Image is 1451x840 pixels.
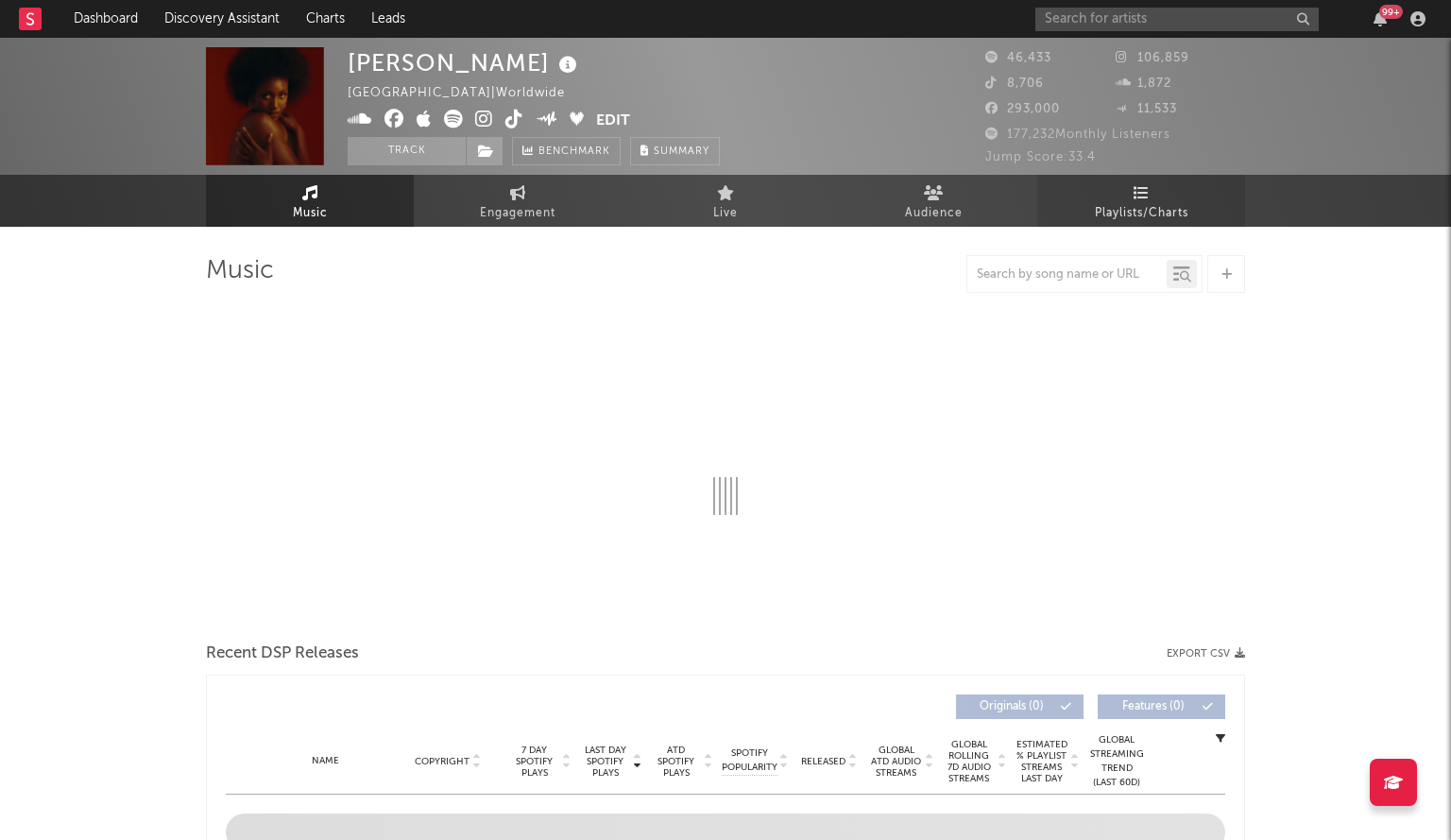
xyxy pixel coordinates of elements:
span: Features ( 0 ) [1110,701,1197,712]
a: Audience [829,175,1037,227]
span: Benchmark [538,141,610,163]
span: Last Day Spotify Plays [580,745,630,779]
span: ATD Spotify Plays [651,745,701,779]
span: Audience [905,202,963,225]
span: 8,706 [985,77,1044,90]
span: 177,232 Monthly Listeners [985,129,1170,141]
button: Summary [630,137,720,165]
a: Live [622,175,829,227]
div: Global Streaming Trend (Last 60D) [1088,733,1145,790]
a: Benchmark [512,137,621,165]
span: Music [293,202,328,225]
span: Released [801,756,845,767]
span: 11,533 [1116,103,1177,115]
span: Global ATD Audio Streams [870,745,922,779]
span: Estimated % Playlist Streams Last Day [1016,739,1067,784]
span: 7 Day Spotify Plays [509,745,559,779]
span: 46,433 [985,52,1051,64]
div: Name [264,754,387,768]
span: Live [713,202,738,225]
span: 1,872 [1116,77,1171,90]
button: Features(0) [1098,694,1225,719]
span: Spotify Popularity [722,746,777,775]
span: 106,859 [1116,52,1189,64]
a: Playlists/Charts [1037,175,1245,227]
span: Summary [654,146,709,157]
button: 99+ [1374,11,1387,26]
input: Search for artists [1035,8,1319,31]
input: Search by song name or URL [967,267,1167,283]
span: Copyright [415,756,469,767]
span: Engagement [480,202,555,225]
div: 99 + [1379,5,1403,19]
button: Edit [596,110,630,133]
span: Global Rolling 7D Audio Streams [943,739,995,784]
button: Originals(0) [956,694,1084,719]
a: Engagement [414,175,622,227]
a: Music [206,175,414,227]
span: Playlists/Charts [1095,202,1188,225]
span: Originals ( 0 ) [968,701,1055,712]
div: [PERSON_NAME] [348,47,582,78]
span: Recent DSP Releases [206,643,359,665]
span: 293,000 [985,103,1060,115]
button: Track [348,137,466,165]
div: [GEOGRAPHIC_DATA] | Worldwide [348,82,587,105]
span: Jump Score: 33.4 [985,151,1096,163]
button: Export CSV [1167,648,1245,660]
